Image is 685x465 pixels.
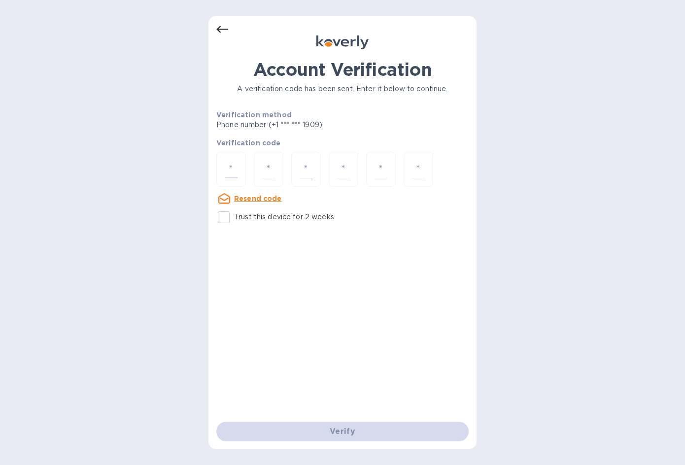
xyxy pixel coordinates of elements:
p: Phone number (+1 *** *** 1909) [216,120,398,130]
p: Verification code [216,138,469,148]
p: A verification code has been sent. Enter it below to continue. [216,84,469,94]
b: Verification method [216,111,292,119]
u: Resend code [234,195,282,202]
h1: Account Verification [216,59,469,80]
p: Trust this device for 2 weeks [234,212,334,222]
